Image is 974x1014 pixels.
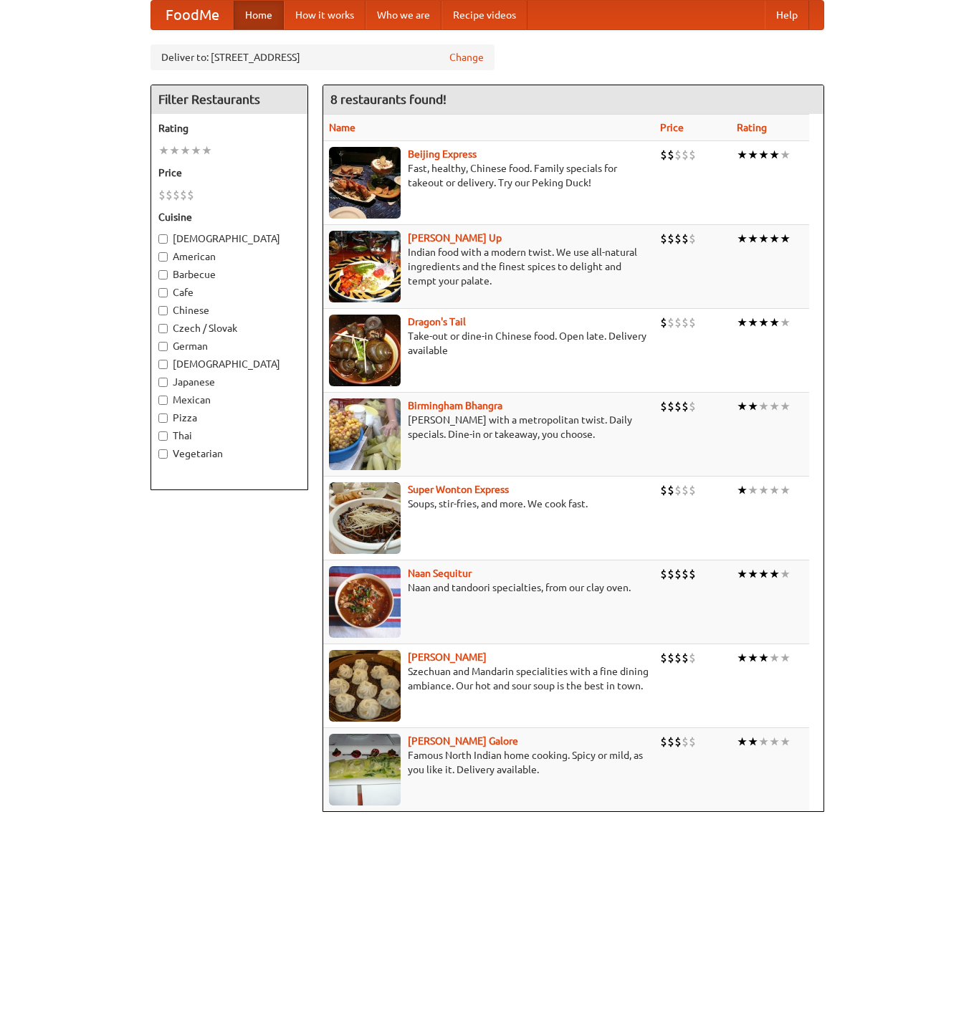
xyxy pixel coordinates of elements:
[408,232,502,244] b: [PERSON_NAME] Up
[780,734,791,750] li: ★
[748,398,758,414] li: ★
[769,482,780,498] li: ★
[158,324,168,333] input: Czech / Slovak
[158,288,168,297] input: Cafe
[408,484,509,495] a: Super Wonton Express
[329,482,401,554] img: superwonton.jpg
[660,734,667,750] li: $
[682,734,689,750] li: $
[667,231,674,247] li: $
[689,566,696,582] li: $
[674,231,682,247] li: $
[674,398,682,414] li: $
[780,482,791,498] li: ★
[330,92,447,106] ng-pluralize: 8 restaurants found!
[158,357,300,371] label: [DEMOGRAPHIC_DATA]
[660,650,667,666] li: $
[748,650,758,666] li: ★
[408,568,472,579] a: Naan Sequitur
[748,231,758,247] li: ★
[780,398,791,414] li: ★
[158,121,300,135] h5: Rating
[158,166,300,180] h5: Price
[689,398,696,414] li: $
[682,650,689,666] li: $
[682,147,689,163] li: $
[660,122,684,133] a: Price
[158,210,300,224] h5: Cuisine
[234,1,284,29] a: Home
[180,187,187,203] li: $
[660,482,667,498] li: $
[660,566,667,582] li: $
[674,734,682,750] li: $
[441,1,527,29] a: Recipe videos
[689,147,696,163] li: $
[329,245,649,288] p: Indian food with a modern twist. We use all-natural ingredients and the finest spices to delight ...
[158,449,168,459] input: Vegetarian
[674,315,682,330] li: $
[158,303,300,317] label: Chinese
[769,147,780,163] li: ★
[166,187,173,203] li: $
[765,1,809,29] a: Help
[667,147,674,163] li: $
[780,566,791,582] li: ★
[158,285,300,300] label: Cafe
[158,431,168,441] input: Thai
[408,651,487,663] a: [PERSON_NAME]
[780,147,791,163] li: ★
[158,234,168,244] input: [DEMOGRAPHIC_DATA]
[682,482,689,498] li: $
[682,566,689,582] li: $
[158,446,300,461] label: Vegetarian
[151,1,234,29] a: FoodMe
[758,482,769,498] li: ★
[329,497,649,511] p: Soups, stir-fries, and more. We cook fast.
[769,566,780,582] li: ★
[329,650,401,722] img: shandong.jpg
[758,566,769,582] li: ★
[769,315,780,330] li: ★
[158,393,300,407] label: Mexican
[158,321,300,335] label: Czech / Slovak
[769,650,780,666] li: ★
[449,50,484,64] a: Change
[667,566,674,582] li: $
[329,329,649,358] p: Take-out or dine-in Chinese food. Open late. Delivery available
[780,315,791,330] li: ★
[151,44,495,70] div: Deliver to: [STREET_ADDRESS]
[408,735,518,747] a: [PERSON_NAME] Galore
[660,231,667,247] li: $
[682,315,689,330] li: $
[748,566,758,582] li: ★
[366,1,441,29] a: Who we are
[737,650,748,666] li: ★
[737,231,748,247] li: ★
[329,664,649,693] p: Szechuan and Mandarin specialities with a fine dining ambiance. Our hot and sour soup is the best...
[758,398,769,414] li: ★
[689,734,696,750] li: $
[329,734,401,805] img: currygalore.jpg
[158,252,168,262] input: American
[737,734,748,750] li: ★
[769,398,780,414] li: ★
[660,315,667,330] li: $
[780,650,791,666] li: ★
[674,650,682,666] li: $
[689,231,696,247] li: $
[674,147,682,163] li: $
[408,400,502,411] a: Birmingham Bhangra
[158,411,300,425] label: Pizza
[158,413,168,423] input: Pizza
[758,147,769,163] li: ★
[689,482,696,498] li: $
[769,231,780,247] li: ★
[758,650,769,666] li: ★
[667,650,674,666] li: $
[748,734,758,750] li: ★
